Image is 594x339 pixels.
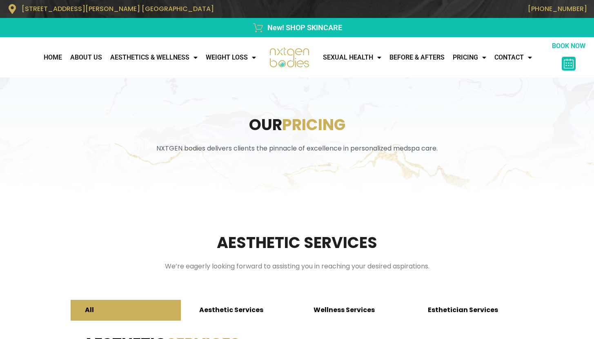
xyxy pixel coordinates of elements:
[319,49,552,66] nav: Menu
[106,49,202,66] a: AESTHETICS & WELLNESS
[4,49,260,66] nav: Menu
[299,300,409,321] a: Wellness Services
[85,306,94,315] span: All
[319,49,385,66] a: Sexual Health
[428,306,498,315] span: Esthetician Services
[551,41,586,51] p: BOOK NOW
[3,144,591,153] p: NXTGEN bodies delivers clients the pinnacle of excellence in personalized medspa care.
[385,49,449,66] a: Before & Afters
[314,306,375,315] span: Wellness Services
[199,306,263,315] span: Aesthetic Services
[3,114,591,135] h1: our
[282,114,345,135] span: Pricing
[66,49,106,66] a: About Us
[301,5,587,13] p: [PHONE_NUMBER]
[414,300,524,321] a: Esthetician Services
[265,22,342,33] span: New! SHOP SKINCARE
[449,49,490,66] a: Pricing
[7,22,587,33] a: New! SHOP SKINCARE
[202,49,260,66] a: WEIGHT LOSS
[75,232,520,253] h2: Aesthetic Services
[75,261,520,271] div: We’re eagerly looking forward to assisting you in reaching your desired aspirations.
[22,4,214,13] span: [STREET_ADDRESS][PERSON_NAME] [GEOGRAPHIC_DATA]
[71,300,181,321] a: All
[40,49,66,66] a: Home
[185,300,295,321] a: Aesthetic Services
[490,49,536,66] a: CONTACT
